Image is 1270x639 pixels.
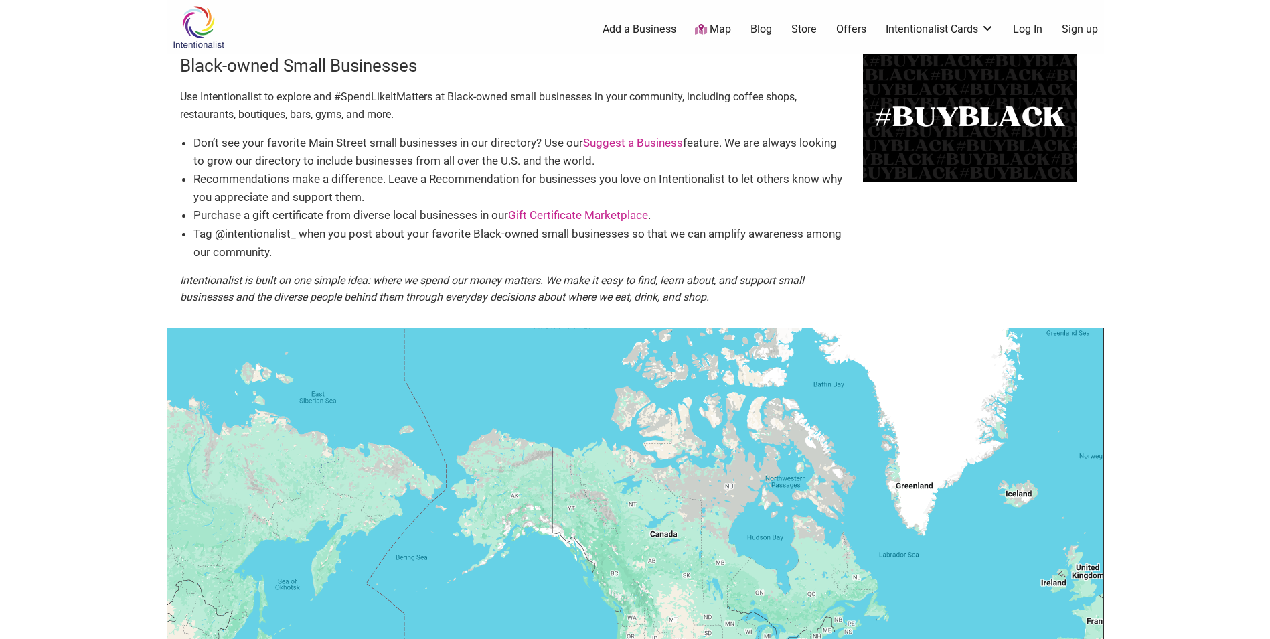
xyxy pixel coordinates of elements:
[863,54,1077,182] img: BuyBlack-500x300-1.png
[750,22,772,37] a: Blog
[193,206,850,224] li: Purchase a gift certificate from diverse local businesses in our .
[791,22,817,37] a: Store
[886,22,994,37] a: Intentionalist Cards
[836,22,866,37] a: Offers
[1013,22,1042,37] a: Log In
[193,225,850,261] li: Tag @intentionalist_ when you post about your favorite Black-owned small businesses so that we ca...
[180,54,850,78] h3: Black-owned Small Businesses
[583,136,683,149] a: Suggest a Business
[193,134,850,170] li: Don’t see your favorite Main Street small businesses in our directory? Use our feature. We are al...
[180,274,804,304] em: Intentionalist is built on one simple idea: where we spend our money matters. We make it easy to ...
[508,208,648,222] a: Gift Certificate Marketplace
[603,22,676,37] a: Add a Business
[180,88,850,123] p: Use Intentionalist to explore and #SpendLikeItMatters at Black-owned small businesses in your com...
[193,170,850,206] li: Recommendations make a difference. Leave a Recommendation for businesses you love on Intentionali...
[1062,22,1098,37] a: Sign up
[695,22,731,38] a: Map
[167,5,230,49] img: Intentionalist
